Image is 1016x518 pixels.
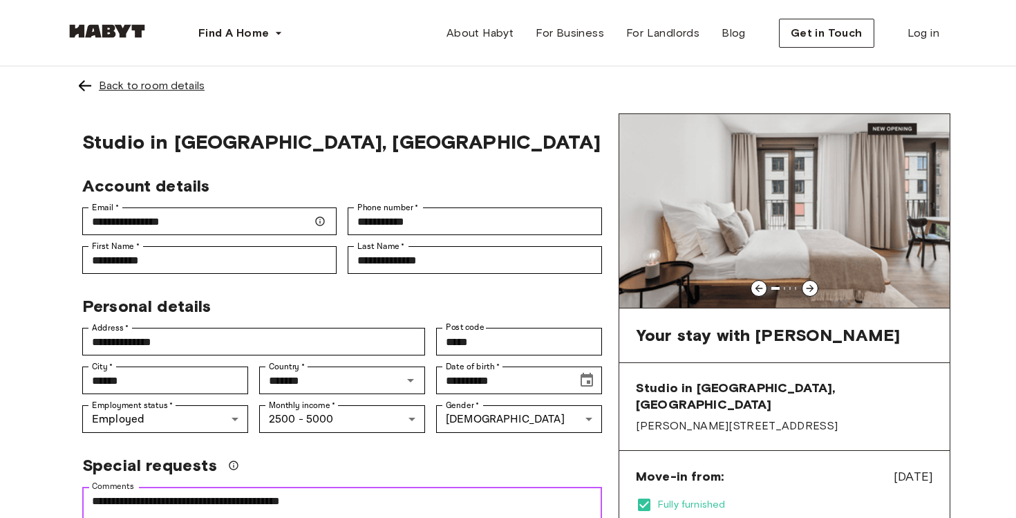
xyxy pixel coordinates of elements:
[525,19,615,47] a: For Business
[435,19,525,47] a: About Habyt
[82,328,425,355] div: Address
[436,405,602,433] div: [DEMOGRAPHIC_DATA]
[619,114,950,308] img: Image of the room
[357,201,419,214] label: Phone number
[636,380,933,413] span: Studio in [GEOGRAPHIC_DATA], [GEOGRAPHIC_DATA]
[77,77,93,94] img: Left pointing arrow
[348,246,602,274] div: Last Name
[436,328,602,355] div: Post code
[348,207,602,235] div: Phone number
[636,418,933,434] span: [PERSON_NAME][STREET_ADDRESS]
[259,405,425,433] div: 2500 - 5000
[907,25,939,41] span: Log in
[187,19,294,47] button: Find A Home
[82,405,248,433] div: Employed
[99,77,205,94] div: Back to room details
[446,322,485,333] label: Post code
[711,19,757,47] a: Blog
[228,460,239,471] svg: We'll do our best to accommodate your request, but please note we can't guarantee it will be poss...
[92,240,140,252] label: First Name
[82,130,602,154] span: Studio in [GEOGRAPHIC_DATA], [GEOGRAPHIC_DATA]
[894,468,933,485] span: [DATE]
[896,19,950,47] a: Log in
[66,24,149,38] img: Habyt
[658,498,933,512] span: Fully furnished
[92,399,173,411] label: Employment status
[82,207,337,235] div: Email
[573,367,601,394] button: Choose date, selected date is Sep 6, 1901
[779,19,874,48] button: Get in Touch
[66,66,950,105] a: Left pointing arrowBack to room details
[92,360,113,373] label: City
[722,25,746,41] span: Blog
[615,19,711,47] a: For Landlords
[92,322,129,334] label: Address
[92,201,119,214] label: Email
[636,325,900,346] span: Your stay with [PERSON_NAME]
[198,25,269,41] span: Find A Home
[82,455,217,476] span: Special requests
[636,468,724,485] span: Move-in from:
[626,25,699,41] span: For Landlords
[536,25,604,41] span: For Business
[82,367,248,394] div: City
[446,25,514,41] span: About Habyt
[401,371,420,390] button: Open
[446,399,479,411] label: Gender
[269,399,335,411] label: Monthly income
[269,360,305,373] label: Country
[357,240,405,252] label: Last Name
[82,296,211,316] span: Personal details
[82,246,337,274] div: First Name
[314,216,326,227] svg: Make sure your email is correct — we'll send your booking details there.
[92,481,134,492] label: Comments
[446,360,500,373] label: Date of birth
[82,176,209,196] span: Account details
[791,25,863,41] span: Get in Touch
